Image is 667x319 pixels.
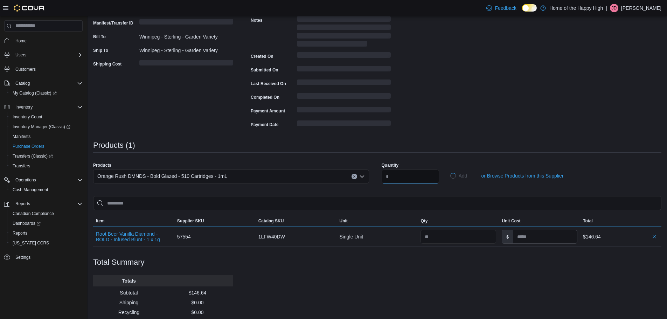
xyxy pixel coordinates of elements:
span: Inventory Manager (Classic) [13,124,70,130]
button: Purchase Orders [7,141,85,151]
span: Qty [421,218,428,224]
a: Feedback [484,1,519,15]
span: Supplier SKU [177,218,204,224]
div: Winnipeg - Sterling - Garden Variety [139,31,233,40]
span: Loading [297,81,391,86]
button: Operations [13,176,39,184]
span: Settings [13,253,83,262]
span: Users [13,51,83,59]
button: Reports [7,228,85,238]
h3: Products (1) [93,141,135,150]
button: Customers [1,64,85,74]
span: Inventory [15,104,33,110]
a: Purchase Orders [10,142,47,151]
p: $0.00 [165,309,230,316]
p: Shipping [96,299,162,306]
a: Reports [10,229,30,237]
span: Loading [450,173,456,179]
button: Users [1,50,85,60]
span: Inventory Count [13,114,42,120]
span: Catalog [13,79,83,88]
button: Cash Management [7,185,85,195]
button: Total [580,215,661,227]
a: Inventory Count [10,113,45,121]
span: Inventory Manager (Classic) [10,123,83,131]
button: Inventory [1,102,85,112]
a: Transfers (Classic) [10,152,56,160]
a: Manifests [10,132,33,141]
span: Dashboards [10,219,83,228]
span: Reports [13,200,83,208]
span: Washington CCRS [10,239,83,247]
span: Cash Management [13,187,48,193]
label: Completed On [251,95,279,100]
button: [US_STATE] CCRS [7,238,85,248]
button: Reports [13,200,33,208]
span: Dashboards [13,221,41,226]
a: Inventory Manager (Classic) [7,122,85,132]
span: Home [13,36,83,45]
button: Catalog [13,79,33,88]
span: Transfers (Classic) [13,153,53,159]
a: Inventory Manager (Classic) [10,123,73,131]
label: Created On [251,54,273,59]
span: JD [612,4,617,12]
span: Settings [15,255,30,260]
span: Cash Management [10,186,83,194]
label: $ [502,230,513,243]
span: or Browse Products from this Supplier [481,172,563,179]
p: $146.64 [165,289,230,296]
a: Dashboards [7,219,85,228]
span: Manifests [13,134,30,139]
a: [US_STATE] CCRS [10,239,52,247]
button: LoadingAdd [447,169,470,183]
span: Loading [297,54,391,59]
span: Catalog SKU [258,218,284,224]
span: My Catalog (Classic) [10,89,83,97]
span: Operations [15,177,36,183]
nav: Complex example [4,33,83,281]
span: Feedback [495,5,516,12]
span: Home [15,38,27,44]
button: Catalog [1,78,85,88]
button: Qty [418,215,499,227]
button: Root Beer Vanilla Diamond - BOLD - Infused Blunt - 1 x 1g [96,231,172,242]
span: Reports [15,201,30,207]
span: Transfers [13,163,30,169]
div: Joe Di Biase [610,4,618,12]
h3: Total Summary [93,258,145,266]
label: Shipping Cost [93,61,121,67]
a: Cash Management [10,186,51,194]
label: Ship To [93,48,108,53]
button: Open list of options [359,174,365,179]
p: Totals [96,277,162,284]
span: 1LFW40DW [258,233,285,241]
label: Payment Amount [251,108,285,114]
button: Unit [337,215,418,227]
span: Inventory Count [10,113,83,121]
label: Submitted On [251,67,278,73]
span: Total [583,218,593,224]
button: Inventory Count [7,112,85,122]
label: Notes [251,18,262,23]
label: Bill To [93,34,106,40]
button: Unit Cost [499,215,580,227]
span: Reports [13,230,27,236]
p: | [606,4,607,12]
span: Canadian Compliance [10,209,83,218]
button: Supplier SKU [174,215,256,227]
button: Item [93,215,174,227]
span: Transfers [10,162,83,170]
span: 57554 [177,233,191,241]
button: Operations [1,175,85,185]
span: Loading [297,108,391,114]
span: Purchase Orders [13,144,44,149]
a: My Catalog (Classic) [7,88,85,98]
span: Loading [297,18,391,48]
div: Winnipeg - Sterling - Garden Variety [139,45,233,53]
p: Home of the Happy High [549,4,603,12]
a: Canadian Compliance [10,209,57,218]
button: Settings [1,252,85,262]
button: Inventory [13,103,35,111]
span: Operations [13,176,83,184]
